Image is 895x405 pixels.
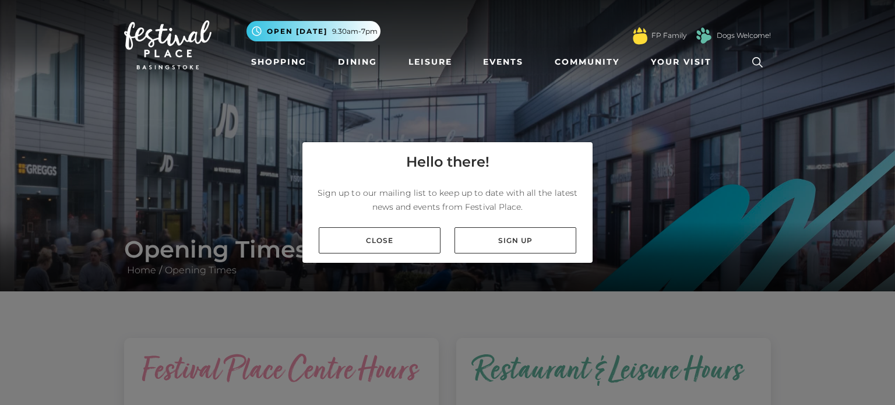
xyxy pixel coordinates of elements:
a: Your Visit [646,51,722,73]
a: FP Family [651,30,686,41]
a: Events [478,51,528,73]
h4: Hello there! [406,152,489,172]
a: Dining [333,51,382,73]
span: Your Visit [651,56,711,68]
button: Open [DATE] 9.30am-7pm [246,21,380,41]
a: Dogs Welcome! [717,30,771,41]
a: Community [550,51,624,73]
span: Open [DATE] [267,26,327,37]
p: Sign up to our mailing list to keep up to date with all the latest news and events from Festival ... [312,186,583,214]
a: Leisure [404,51,457,73]
a: Shopping [246,51,311,73]
img: Festival Place Logo [124,20,212,69]
a: Sign up [454,227,576,253]
a: Close [319,227,441,253]
span: 9.30am-7pm [332,26,378,37]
